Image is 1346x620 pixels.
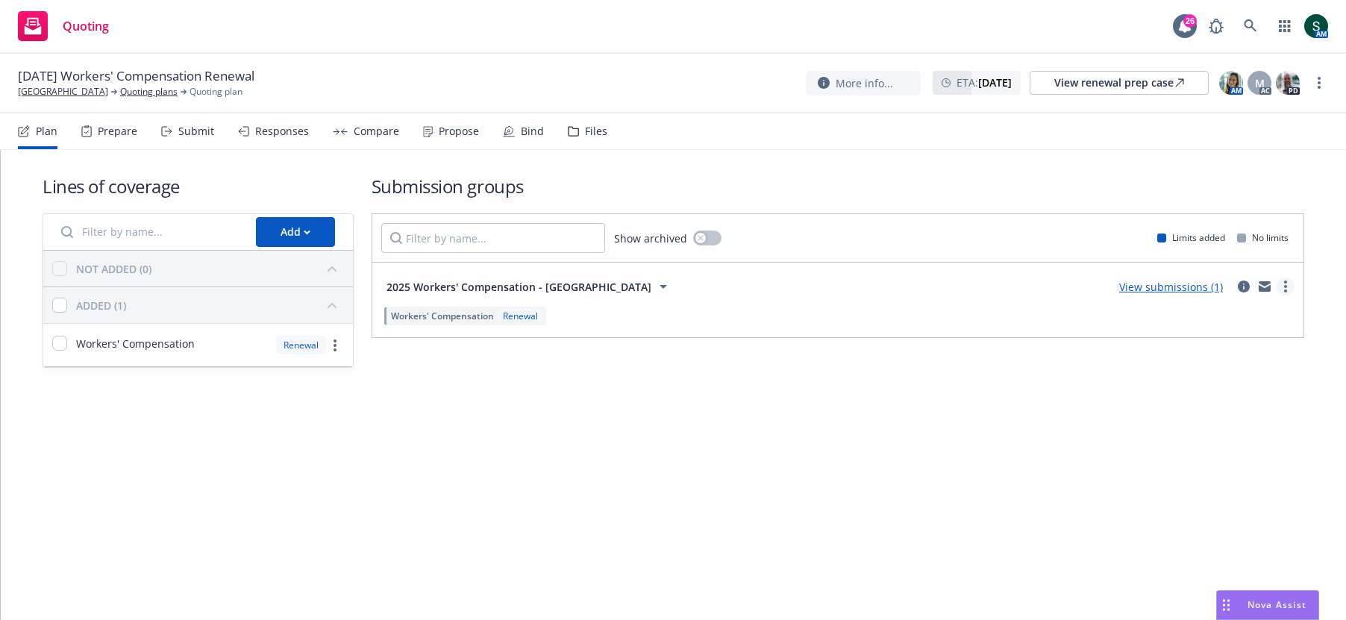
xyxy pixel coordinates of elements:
div: Renewal [276,336,326,354]
div: No limits [1237,231,1289,244]
div: Drag to move [1217,591,1236,619]
div: View renewal prep case [1054,72,1184,94]
div: Submit [178,125,214,137]
img: photo [1304,14,1328,38]
a: Search [1236,11,1265,41]
img: photo [1219,71,1243,95]
input: Filter by name... [52,217,247,247]
div: Files [585,125,607,137]
a: View renewal prep case [1030,71,1209,95]
input: Filter by name... [381,223,605,253]
a: circleInformation [1235,278,1253,295]
div: ADDED (1) [76,298,126,313]
span: Show archived [614,231,687,246]
span: Workers' Compensation [76,336,195,351]
div: Propose [439,125,479,137]
a: mail [1256,278,1274,295]
div: Add [281,218,310,246]
span: [DATE] Workers' Compensation Renewal [18,67,254,85]
div: 26 [1183,14,1197,28]
img: photo [1276,71,1300,95]
span: 2025 Workers' Compensation - [GEOGRAPHIC_DATA] [386,279,651,295]
a: Quoting [12,5,115,47]
span: M [1255,75,1265,91]
div: Plan [36,125,57,137]
a: more [1277,278,1295,295]
span: More info... [836,75,893,91]
button: NOT ADDED (0) [76,257,344,281]
h1: Lines of coverage [43,174,354,198]
button: 2025 Workers' Compensation - [GEOGRAPHIC_DATA] [381,272,677,301]
a: Report a Bug [1201,11,1231,41]
a: more [1310,74,1328,92]
span: Nova Assist [1248,598,1306,611]
button: Add [256,217,335,247]
div: Renewal [500,310,541,322]
span: Workers' Compensation [391,310,494,322]
a: Switch app [1270,11,1300,41]
span: ETA : [957,75,1012,90]
div: Limits added [1157,231,1225,244]
div: NOT ADDED (0) [76,261,151,277]
a: View submissions (1) [1119,280,1223,294]
button: Nova Assist [1216,590,1319,620]
a: more [326,336,344,354]
div: Bind [521,125,544,137]
strong: [DATE] [978,75,1012,90]
a: [GEOGRAPHIC_DATA] [18,85,108,98]
button: ADDED (1) [76,293,344,317]
div: Compare [354,125,399,137]
span: Quoting [63,20,109,32]
span: Quoting plan [190,85,242,98]
h1: Submission groups [372,174,1304,198]
button: More info... [806,71,921,95]
div: Prepare [98,125,137,137]
div: Responses [255,125,309,137]
a: Quoting plans [120,85,178,98]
